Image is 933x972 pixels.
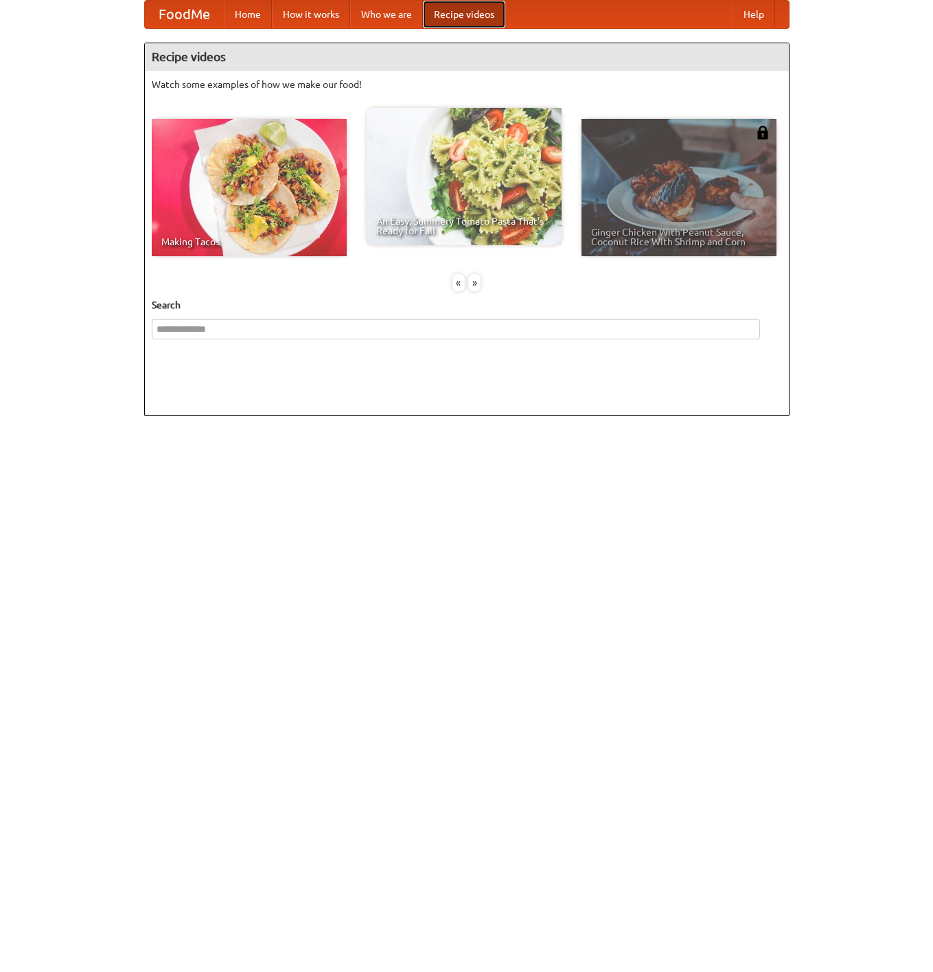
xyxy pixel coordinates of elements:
a: FoodMe [145,1,224,28]
a: Home [224,1,272,28]
a: Who we are [350,1,423,28]
div: » [468,274,481,291]
img: 483408.png [756,126,770,139]
a: Making Tacos [152,119,347,256]
h5: Search [152,298,782,312]
h4: Recipe videos [145,43,789,71]
a: Recipe videos [423,1,505,28]
span: An Easy, Summery Tomato Pasta That's Ready for Fall [376,216,552,236]
span: Making Tacos [161,237,337,247]
a: Help [733,1,775,28]
a: An Easy, Summery Tomato Pasta That's Ready for Fall [367,108,562,245]
div: « [452,274,465,291]
a: How it works [272,1,350,28]
p: Watch some examples of how we make our food! [152,78,782,91]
